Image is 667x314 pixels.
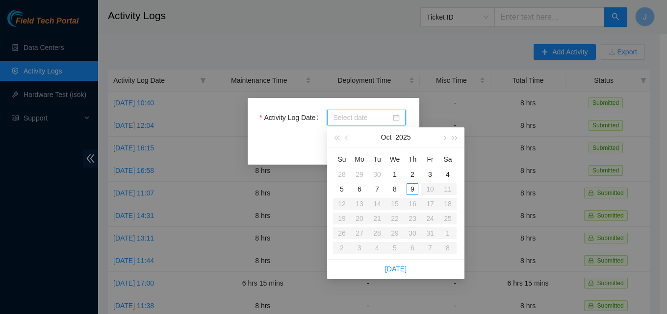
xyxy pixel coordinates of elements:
div: 29 [354,169,365,180]
div: 7 [371,183,383,195]
th: Th [404,151,421,167]
div: 6 [354,183,365,195]
td: 2025-10-02 [404,167,421,182]
div: 3 [424,169,436,180]
td: 2025-10-09 [404,182,421,196]
td: 2025-10-06 [351,182,368,196]
td: 2025-10-08 [386,182,404,196]
th: Mo [351,151,368,167]
th: Su [333,151,351,167]
td: 2025-10-07 [368,182,386,196]
td: 2025-09-28 [333,167,351,182]
div: 28 [336,169,348,180]
div: 1 [389,169,401,180]
button: 2025 [395,127,410,147]
td: 2025-10-03 [421,167,439,182]
div: 4 [442,169,454,180]
div: 30 [371,169,383,180]
label: Activity Log Date [259,110,322,125]
div: 9 [407,183,418,195]
div: 8 [389,183,401,195]
th: Sa [439,151,457,167]
td: 2025-09-30 [368,167,386,182]
a: [DATE] [385,265,407,273]
th: Tu [368,151,386,167]
td: 2025-10-01 [386,167,404,182]
th: Fr [421,151,439,167]
div: 2 [407,169,418,180]
th: We [386,151,404,167]
button: Oct [381,127,392,147]
td: 2025-10-05 [333,182,351,196]
td: 2025-09-29 [351,167,368,182]
td: 2025-10-04 [439,167,457,182]
div: 5 [336,183,348,195]
input: Activity Log Date [333,112,391,123]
